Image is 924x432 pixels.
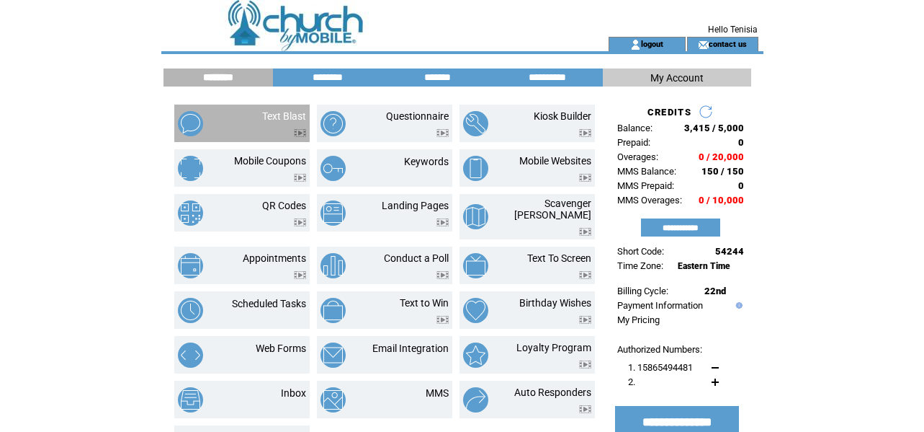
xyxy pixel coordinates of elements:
span: 2. [628,376,635,387]
a: MMS [426,387,449,399]
a: Mobile Coupons [234,155,306,167]
a: contact us [709,39,747,48]
span: MMS Overages: [617,195,682,206]
img: keywords.png [320,156,346,181]
img: video.png [294,271,306,279]
a: Email Integration [372,343,449,354]
img: account_icon.gif [630,39,641,50]
a: Text Blast [262,110,306,122]
span: Authorized Numbers: [617,344,702,355]
img: video.png [579,174,591,182]
a: Web Forms [256,343,306,354]
img: contact_us_icon.gif [698,39,709,50]
a: Landing Pages [382,200,449,211]
img: text-to-screen.png [463,253,488,278]
a: Loyalty Program [516,342,591,353]
span: MMS Balance: [617,166,676,177]
img: web-forms.png [178,343,203,368]
img: landing-pages.png [320,200,346,226]
a: QR Codes [262,200,306,211]
span: Eastern Time [678,261,730,271]
img: video.png [436,219,449,226]
img: inbox.png [178,387,203,413]
span: 0 / 20,000 [699,151,744,162]
span: 0 / 10,000 [699,195,744,206]
img: video.png [579,316,591,324]
img: video.png [294,219,306,226]
span: 54244 [715,246,744,257]
a: My Pricing [617,314,660,325]
span: 3,415 / 5,000 [684,123,744,133]
img: video.png [579,405,591,413]
span: Billing Cycle: [617,286,668,296]
img: video.png [436,316,449,324]
span: 1. 15865494481 [628,362,693,373]
span: Prepaid: [617,137,650,148]
img: video.png [579,228,591,236]
img: email-integration.png [320,343,346,368]
a: Scheduled Tasks [232,298,306,309]
img: mms.png [320,387,346,413]
img: video.png [294,129,306,137]
span: MMS Prepaid: [617,180,674,191]
span: Hello Tenisia [708,25,758,35]
img: qr-codes.png [178,200,203,226]
a: Mobile Websites [519,155,591,167]
img: video.png [436,129,449,137]
a: Birthday Wishes [519,297,591,309]
span: CREDITS [647,107,691,118]
img: scavenger-hunt.png [463,204,488,229]
img: kiosk-builder.png [463,111,488,136]
a: Payment Information [617,300,703,311]
img: video.png [579,129,591,137]
a: Questionnaire [386,110,449,122]
img: video.png [579,271,591,279]
a: Scavenger [PERSON_NAME] [514,198,591,221]
img: loyalty-program.png [463,343,488,368]
span: Overages: [617,151,658,162]
img: birthday-wishes.png [463,298,488,323]
a: Auto Responders [514,387,591,398]
a: Kiosk Builder [534,110,591,122]
span: 0 [738,137,744,148]
span: 0 [738,180,744,191]
span: Short Code: [617,246,664,257]
a: logout [641,39,663,48]
img: mobile-coupons.png [178,156,203,181]
a: Inbox [281,387,306,399]
a: Conduct a Poll [384,252,449,264]
a: Appointments [243,252,306,264]
img: mobile-websites.png [463,156,488,181]
img: scheduled-tasks.png [178,298,203,323]
img: text-blast.png [178,111,203,136]
img: auto-responders.png [463,387,488,413]
span: My Account [650,72,704,84]
img: text-to-win.png [320,298,346,323]
a: Text to Win [400,297,449,309]
span: 150 / 150 [701,166,744,177]
img: questionnaire.png [320,111,346,136]
img: appointments.png [178,253,203,278]
img: video.png [294,174,306,182]
img: conduct-a-poll.png [320,253,346,278]
a: Text To Screen [527,252,591,264]
span: Balance: [617,123,652,133]
span: Time Zone: [617,260,663,271]
img: video.png [436,271,449,279]
img: help.gif [732,302,743,309]
span: 22nd [704,286,726,296]
a: Keywords [404,156,449,167]
img: video.png [579,361,591,369]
